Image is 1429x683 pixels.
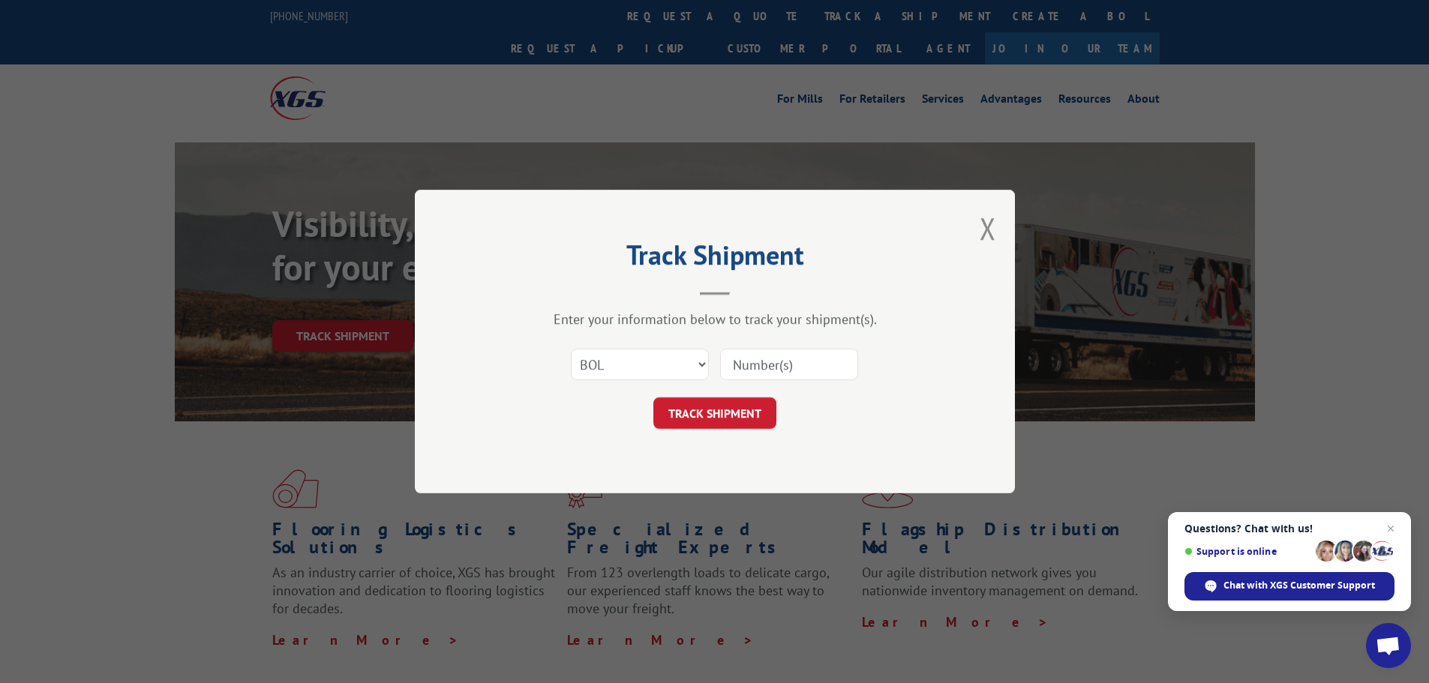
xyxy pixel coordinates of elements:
span: Questions? Chat with us! [1184,523,1394,535]
div: Open chat [1366,623,1411,668]
h2: Track Shipment [490,244,940,273]
button: TRACK SHIPMENT [653,397,776,429]
div: Chat with XGS Customer Support [1184,572,1394,601]
span: Support is online [1184,546,1310,557]
button: Close modal [980,208,996,248]
div: Enter your information below to track your shipment(s). [490,310,940,328]
span: Chat with XGS Customer Support [1223,579,1375,592]
input: Number(s) [720,349,858,380]
span: Close chat [1382,520,1400,538]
